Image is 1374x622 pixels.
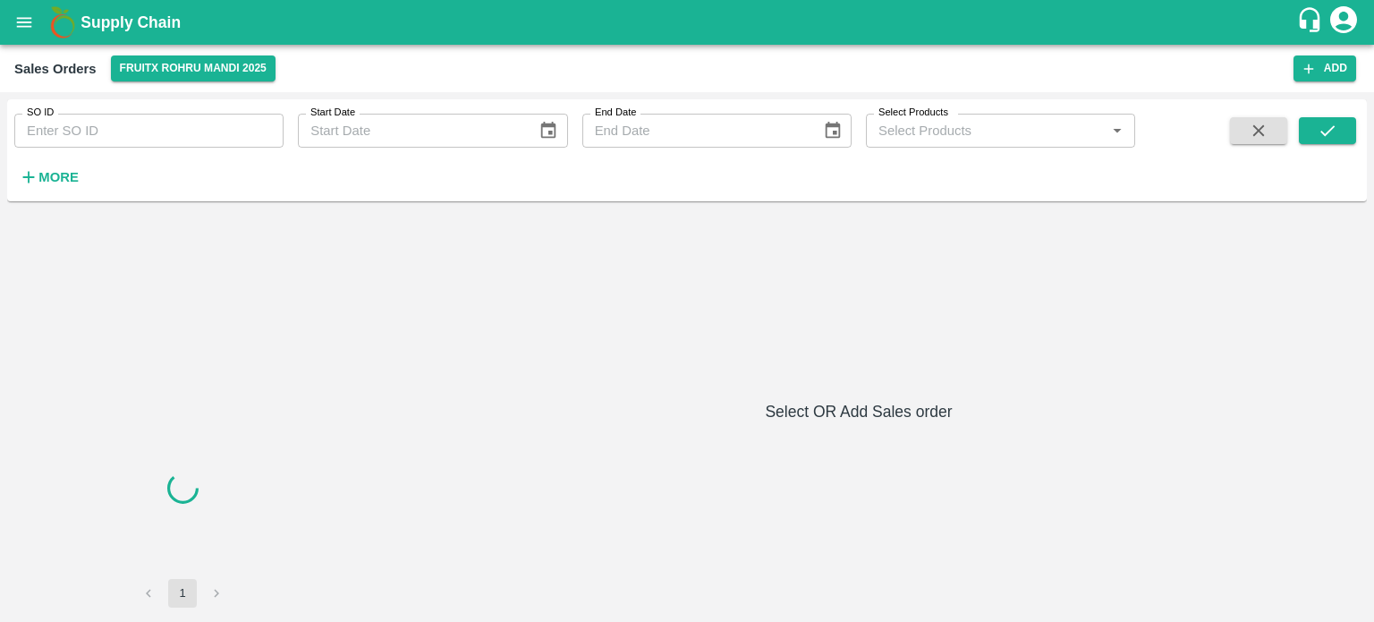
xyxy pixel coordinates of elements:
[27,106,54,120] label: SO ID
[4,2,45,43] button: open drawer
[310,106,355,120] label: Start Date
[1296,6,1327,38] div: customer-support
[358,399,1360,424] h6: Select OR Add Sales order
[878,106,948,120] label: Select Products
[168,579,197,608] button: page 1
[595,106,636,120] label: End Date
[81,13,181,31] b: Supply Chain
[38,170,79,184] strong: More
[298,114,524,148] input: Start Date
[531,114,565,148] button: Choose date
[131,579,233,608] nav: pagination navigation
[45,4,81,40] img: logo
[81,10,1296,35] a: Supply Chain
[1327,4,1360,41] div: account of current user
[14,114,284,148] input: Enter SO ID
[582,114,809,148] input: End Date
[14,162,83,192] button: More
[1293,55,1356,81] button: Add
[1106,119,1129,142] button: Open
[816,114,850,148] button: Choose date
[111,55,276,81] button: Select DC
[871,119,1100,142] input: Select Products
[14,57,97,81] div: Sales Orders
